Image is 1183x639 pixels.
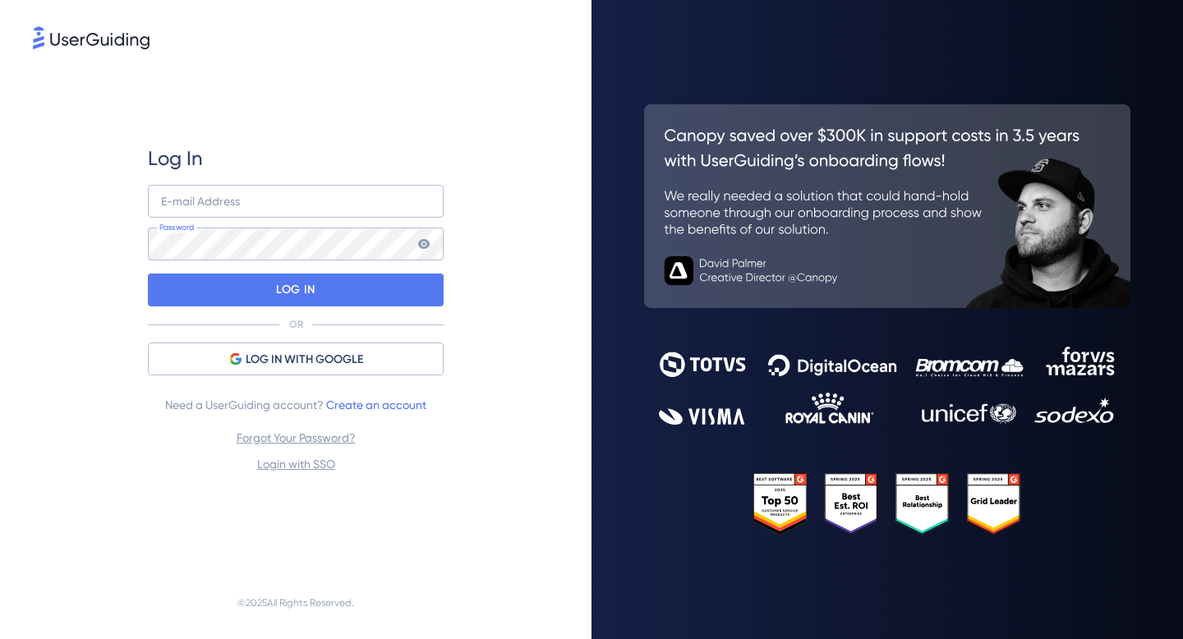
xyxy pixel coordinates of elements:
a: Login with SSO [257,457,335,471]
span: Need a UserGuiding account? [165,395,426,415]
a: Create an account [326,398,426,411]
p: OR [289,318,303,331]
span: © 2025 All Rights Reserved. [237,593,354,613]
span: LOG IN WITH GOOGLE [246,350,363,370]
img: 26c0aa7c25a843aed4baddd2b5e0fa68.svg [644,104,1130,308]
img: 9302ce2ac39453076f5bc0f2f2ca889b.svg [659,347,1116,425]
a: Forgot Your Password? [237,431,356,444]
input: example@company.com [148,185,444,218]
img: 8faab4ba6bc7696a72372aa768b0286c.svg [33,26,150,49]
span: Log In [148,145,203,172]
img: 25303e33045975176eb484905ab012ff.svg [753,473,1021,534]
p: LOG IN [276,277,315,303]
